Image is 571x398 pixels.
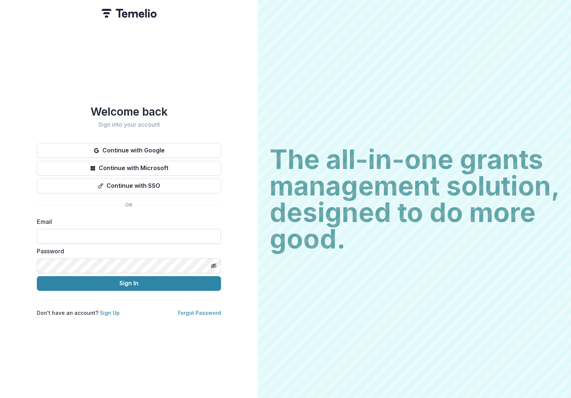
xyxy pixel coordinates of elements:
a: Forgot Password [178,310,221,316]
button: Continue with Microsoft [37,161,221,176]
label: Email [37,217,217,226]
img: Temelio [101,9,157,18]
button: Continue with Google [37,143,221,158]
h2: Sign into your account [37,121,221,128]
button: Continue with SSO [37,179,221,193]
button: Sign In [37,276,221,291]
a: Sign Up [100,310,120,316]
p: Don't have an account? [37,309,120,317]
button: Toggle password visibility [208,260,220,272]
label: Password [37,247,217,256]
h1: Welcome back [37,105,221,118]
